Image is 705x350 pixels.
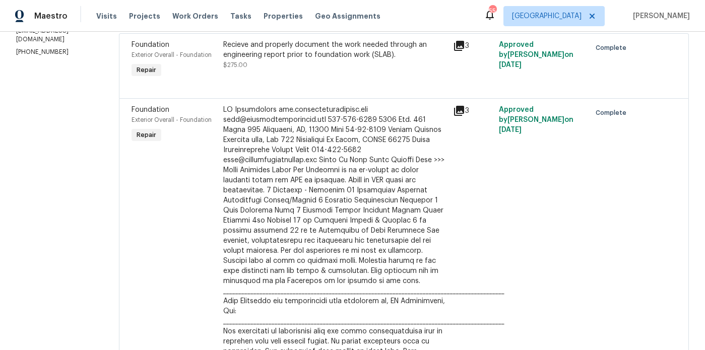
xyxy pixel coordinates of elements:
[132,52,212,58] span: Exterior Overall - Foundation
[132,106,169,113] span: Foundation
[16,48,95,56] p: [PHONE_NUMBER]
[489,6,496,16] div: 55
[629,11,690,21] span: [PERSON_NAME]
[499,41,573,68] span: Approved by [PERSON_NAME] on
[133,65,160,75] span: Repair
[264,11,303,21] span: Properties
[223,40,446,60] div: Recieve and properly document the work needed through an engineering report prior to foundation w...
[132,41,169,48] span: Foundation
[223,62,247,68] span: $275.00
[129,11,160,21] span: Projects
[133,130,160,140] span: Repair
[596,108,630,118] span: Complete
[172,11,218,21] span: Work Orders
[16,27,95,44] p: [EMAIL_ADDRESS][DOMAIN_NAME]
[315,11,380,21] span: Geo Assignments
[453,40,493,52] div: 3
[499,126,522,133] span: [DATE]
[499,61,522,68] span: [DATE]
[96,11,117,21] span: Visits
[34,11,68,21] span: Maestro
[499,106,573,133] span: Approved by [PERSON_NAME] on
[453,105,493,117] div: 3
[596,43,630,53] span: Complete
[512,11,582,21] span: [GEOGRAPHIC_DATA]
[230,13,251,20] span: Tasks
[132,117,212,123] span: Exterior Overall - Foundation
